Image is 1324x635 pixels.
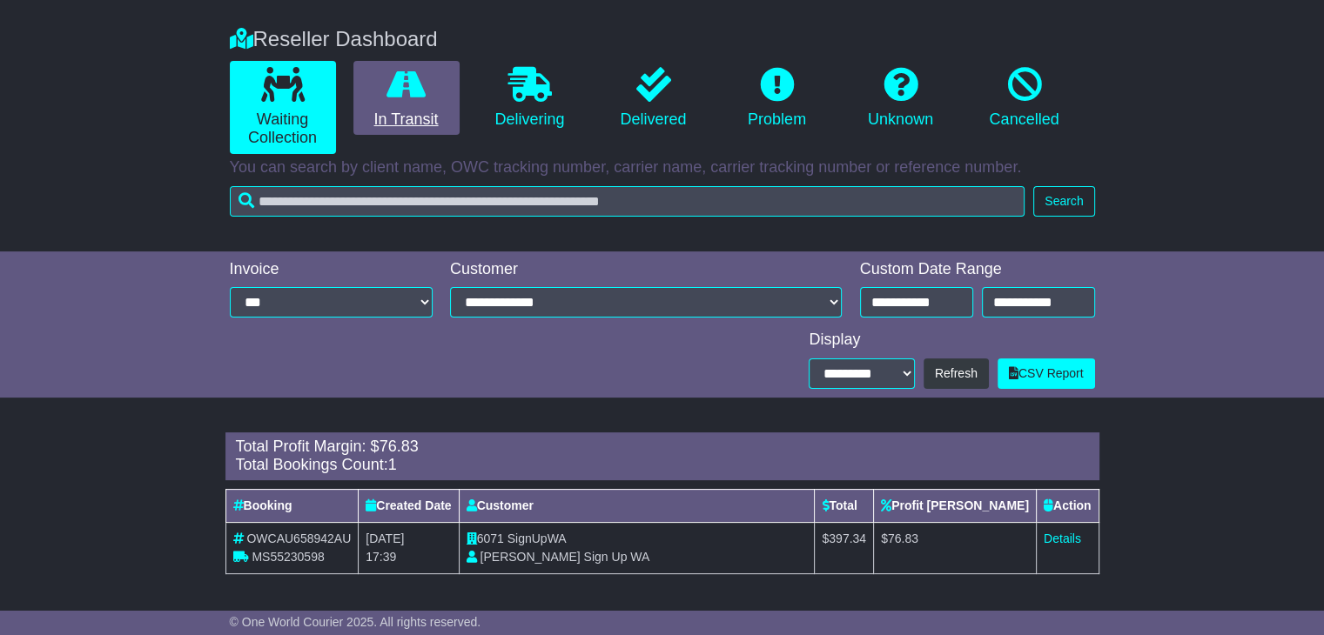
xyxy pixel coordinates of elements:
a: Delivering [477,61,583,136]
th: Created Date [359,489,459,522]
div: Total Profit Margin: $ [236,438,1089,457]
a: Unknown [848,61,954,136]
button: Refresh [924,358,989,389]
span: 76.83 [888,531,918,545]
a: Waiting Collection [230,61,336,154]
div: Display [809,331,1094,350]
span: MS55230598 [252,550,324,564]
a: In Transit [353,61,460,136]
div: Invoice [230,260,433,279]
a: Problem [724,61,830,136]
th: Total [815,489,874,522]
span: 6071 [477,531,504,545]
span: 397.34 [829,531,866,545]
p: You can search by client name, OWC tracking number, carrier name, carrier tracking number or refe... [230,158,1095,177]
span: 1 [388,456,397,473]
th: Booking [225,489,359,522]
div: Customer [450,260,843,279]
div: Total Bookings Count: [236,456,1089,475]
span: [DATE] [366,531,404,545]
a: Details [1044,531,1081,545]
th: Customer [459,489,815,522]
span: [PERSON_NAME] Sign Up WA [480,550,649,564]
th: Action [1036,489,1099,522]
td: $ [874,522,1037,573]
div: Reseller Dashboard [221,27,1104,52]
span: OWCAU658942AU [246,531,351,545]
span: SignUpWA [507,531,567,545]
a: Cancelled [971,61,1078,136]
div: Custom Date Range [860,260,1095,279]
a: CSV Report [998,358,1095,389]
button: Search [1033,186,1094,217]
td: $ [815,522,874,573]
a: Delivered [601,61,707,136]
span: 76.83 [380,438,419,455]
th: Profit [PERSON_NAME] [874,489,1037,522]
span: © One World Courier 2025. All rights reserved. [230,615,481,629]
span: 17:39 [366,550,396,564]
